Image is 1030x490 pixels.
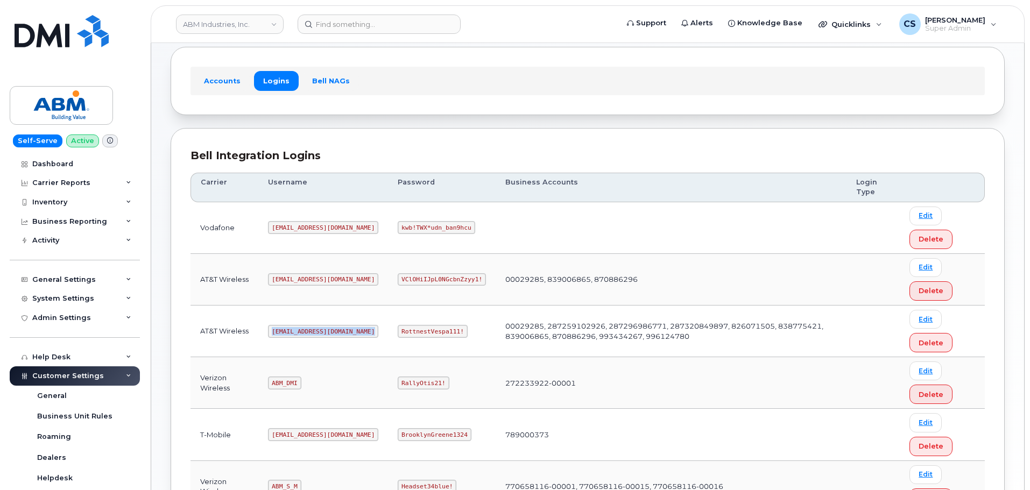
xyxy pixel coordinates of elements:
[268,428,378,441] code: [EMAIL_ADDRESS][DOMAIN_NAME]
[191,254,258,306] td: AT&T Wireless
[925,24,985,33] span: Super Admin
[398,428,471,441] code: BrooklynGreene1324
[721,12,810,34] a: Knowledge Base
[398,377,449,389] code: RallyOtis21!
[904,18,916,31] span: CS
[398,273,486,286] code: VClOHiIJpL0NGcbnZzyy1!
[496,306,846,357] td: 00029285, 287259102926, 287296986771, 287320849897, 826071505, 838775421, 839006865, 870886296, 9...
[925,16,985,24] span: [PERSON_NAME]
[909,333,953,352] button: Delete
[831,20,871,29] span: Quicklinks
[191,306,258,357] td: AT&T Wireless
[496,409,846,460] td: 789000373
[909,258,942,277] a: Edit
[191,202,258,254] td: Vodafone
[909,465,942,484] a: Edit
[909,281,953,301] button: Delete
[846,173,900,202] th: Login Type
[892,13,1004,35] div: Chris Smith
[909,385,953,404] button: Delete
[909,207,942,225] a: Edit
[191,173,258,202] th: Carrier
[909,413,942,432] a: Edit
[191,148,985,164] div: Bell Integration Logins
[303,71,359,90] a: Bell NAGs
[496,254,846,306] td: 00029285, 839006865, 870886296
[191,357,258,409] td: Verizon Wireless
[268,377,301,389] code: ABM_DMI
[195,71,250,90] a: Accounts
[268,221,378,234] code: [EMAIL_ADDRESS][DOMAIN_NAME]
[254,71,299,90] a: Logins
[909,310,942,329] a: Edit
[619,12,674,34] a: Support
[811,13,890,35] div: Quicklinks
[258,173,388,202] th: Username
[919,338,943,348] span: Delete
[636,18,666,29] span: Support
[909,361,942,380] a: Edit
[690,18,713,29] span: Alerts
[388,173,496,202] th: Password
[268,273,378,286] code: [EMAIL_ADDRESS][DOMAIN_NAME]
[176,15,284,34] a: ABM Industries, Inc.
[298,15,461,34] input: Find something...
[919,286,943,296] span: Delete
[268,325,378,338] code: [EMAIL_ADDRESS][DOMAIN_NAME]
[674,12,721,34] a: Alerts
[919,441,943,451] span: Delete
[496,357,846,409] td: 272233922-00001
[496,173,846,202] th: Business Accounts
[398,221,475,234] code: kwb!TWX*udn_ban9hcu
[737,18,802,29] span: Knowledge Base
[191,409,258,460] td: T-Mobile
[919,234,943,244] span: Delete
[398,325,468,338] code: RottnestVespa111!
[919,389,943,400] span: Delete
[909,230,953,249] button: Delete
[909,437,953,456] button: Delete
